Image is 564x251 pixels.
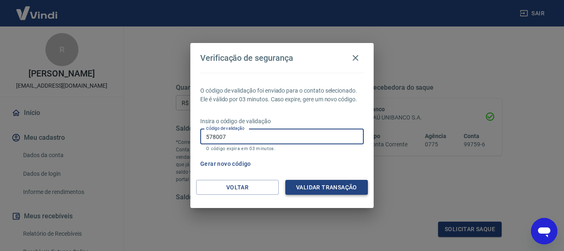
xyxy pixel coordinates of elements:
[531,218,557,244] iframe: Botão para abrir a janela de mensagens
[206,146,358,151] p: O código expira em 03 minutos.
[197,156,254,172] button: Gerar novo código
[206,125,244,131] label: Código de validação
[200,86,364,104] p: O código de validação foi enviado para o contato selecionado. Ele é válido por 03 minutos. Caso e...
[200,53,293,63] h4: Verificação de segurança
[285,180,368,195] button: Validar transação
[196,180,279,195] button: Voltar
[200,117,364,126] p: Insira o código de validação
